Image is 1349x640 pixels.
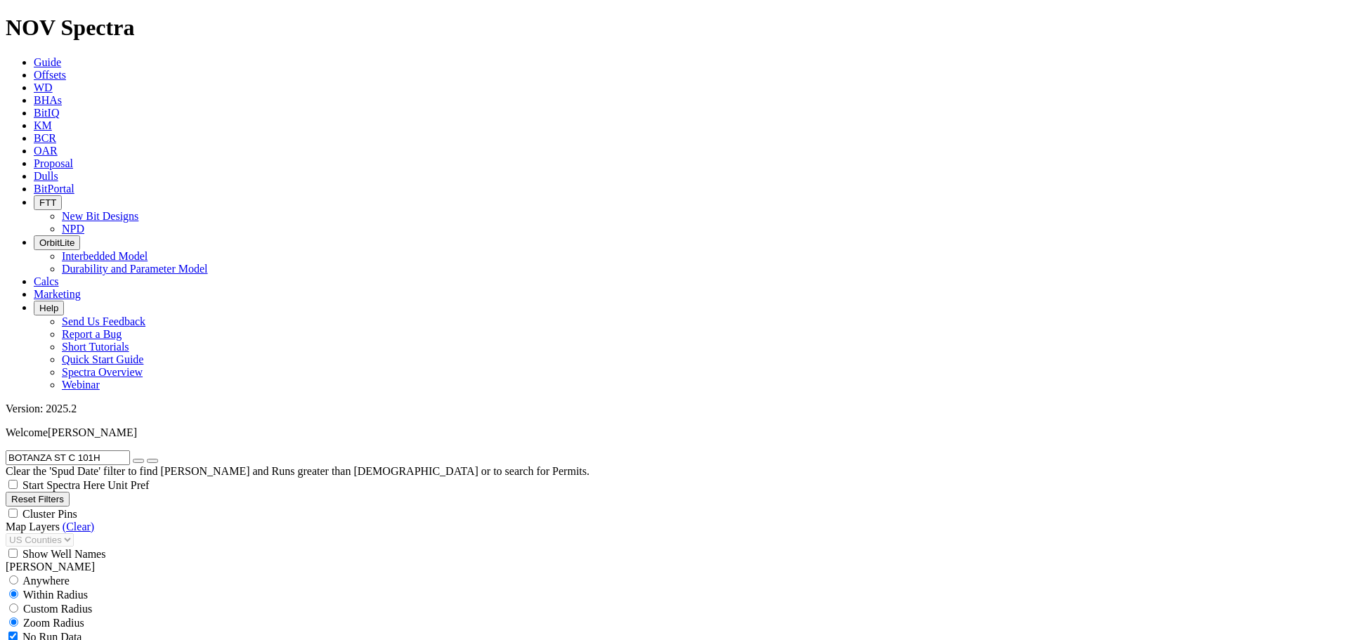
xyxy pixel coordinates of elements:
span: Unit Pref [107,479,149,491]
a: WD [34,81,53,93]
span: Show Well Names [22,548,105,560]
a: BitIQ [34,107,59,119]
a: Report a Bug [62,328,122,340]
span: FTT [39,197,56,208]
a: BitPortal [34,183,74,195]
a: Short Tutorials [62,341,129,353]
a: Guide [34,56,61,68]
a: NPD [62,223,84,235]
a: Marketing [34,288,81,300]
a: (Clear) [63,521,94,533]
button: Help [34,301,64,315]
span: Map Layers [6,521,60,533]
button: FTT [34,195,62,210]
a: Send Us Feedback [62,315,145,327]
button: Reset Filters [6,492,70,507]
p: Welcome [6,426,1343,439]
input: Start Spectra Here [8,480,18,489]
a: New Bit Designs [62,210,138,222]
span: Start Spectra Here [22,479,105,491]
span: Custom Radius [23,603,92,615]
a: Webinar [62,379,100,391]
span: Help [39,303,58,313]
span: Clear the 'Spud Date' filter to find [PERSON_NAME] and Runs greater than [DEMOGRAPHIC_DATA] or to... [6,465,589,477]
a: Dulls [34,170,58,182]
a: BHAs [34,94,62,106]
a: Calcs [34,275,59,287]
div: [PERSON_NAME] [6,561,1343,573]
span: [PERSON_NAME] [48,426,137,438]
a: Interbedded Model [62,250,148,262]
button: OrbitLite [34,235,80,250]
span: Cluster Pins [22,508,77,520]
a: Offsets [34,69,66,81]
a: Durability and Parameter Model [62,263,208,275]
a: Spectra Overview [62,366,143,378]
a: KM [34,119,52,131]
h1: NOV Spectra [6,15,1343,41]
span: Zoom Radius [23,617,84,629]
a: BCR [34,132,56,144]
span: Within Radius [23,589,88,601]
a: Quick Start Guide [62,353,143,365]
div: Version: 2025.2 [6,403,1343,415]
span: OrbitLite [39,237,74,248]
a: Proposal [34,157,73,169]
span: Anywhere [22,575,70,587]
input: Search [6,450,130,465]
a: OAR [34,145,58,157]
